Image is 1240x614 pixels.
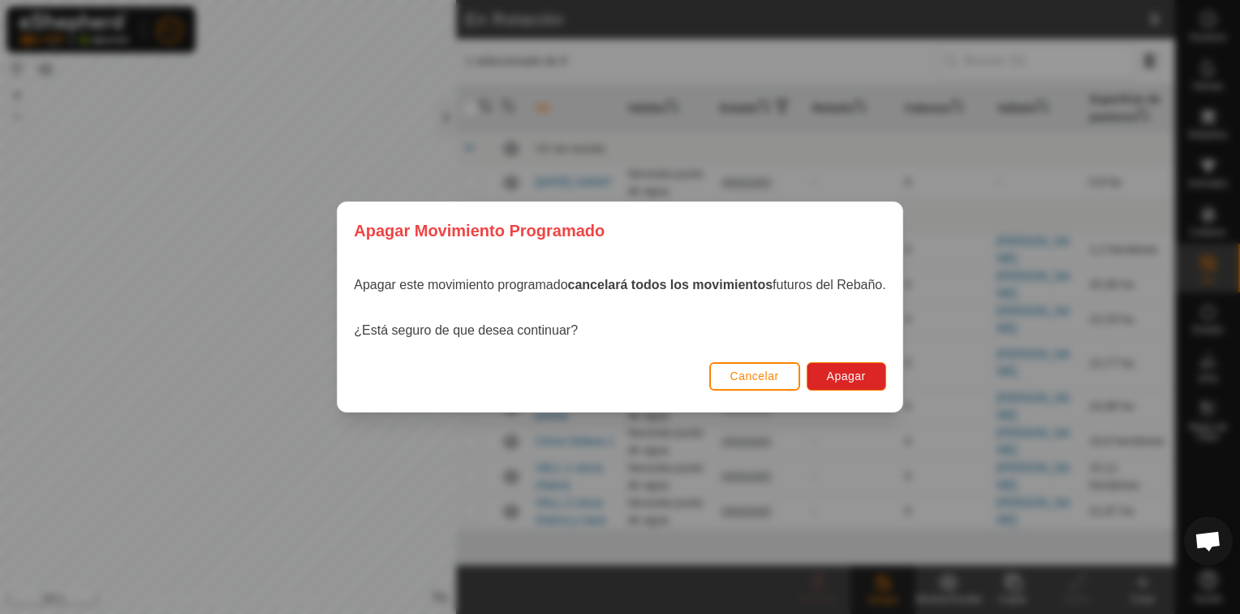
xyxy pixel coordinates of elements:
[354,275,885,295] p: Apagar este movimiento programado futuros del Rebaño.
[354,321,885,340] p: ¿Está seguro de que desea continuar?
[827,370,866,383] span: Apagar
[807,362,886,391] button: Apagar
[1184,517,1233,565] div: Chat abierto
[730,370,779,383] span: Cancelar
[568,278,773,292] strong: cancelará todos los movimientos
[709,362,800,391] button: Cancelar
[354,218,605,243] span: Apagar Movimiento Programado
